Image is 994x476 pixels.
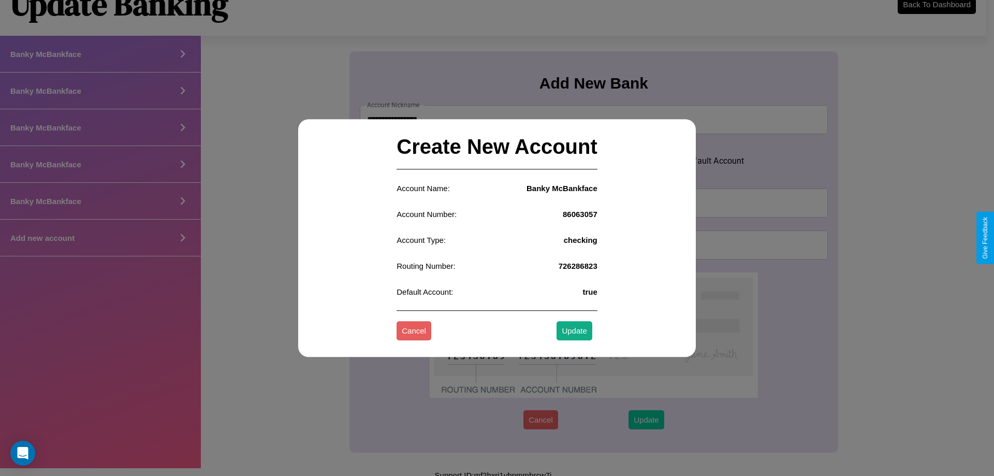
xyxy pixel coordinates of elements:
[397,125,597,169] h2: Create New Account
[557,322,592,341] button: Update
[10,441,35,466] div: Open Intercom Messenger
[582,287,597,296] h4: true
[397,233,446,247] p: Account Type:
[397,285,453,299] p: Default Account:
[397,322,431,341] button: Cancel
[397,207,457,221] p: Account Number:
[397,259,455,273] p: Routing Number:
[397,181,450,195] p: Account Name:
[559,262,597,270] h4: 726286823
[527,184,597,193] h4: Banky McBankface
[563,210,597,219] h4: 86063057
[564,236,597,244] h4: checking
[982,217,989,259] div: Give Feedback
